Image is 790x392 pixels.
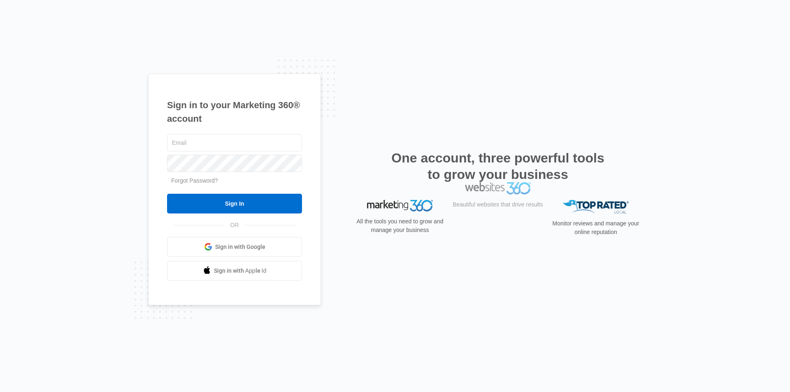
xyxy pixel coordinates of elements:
[167,98,302,125] h1: Sign in to your Marketing 360® account
[452,218,544,227] p: Beautiful websites that drive results
[215,243,265,251] span: Sign in with Google
[563,200,629,213] img: Top Rated Local
[167,134,302,151] input: Email
[354,217,446,234] p: All the tools you need to grow and manage your business
[225,221,245,230] span: OR
[367,200,433,211] img: Marketing 360
[167,237,302,257] a: Sign in with Google
[389,150,607,183] h2: One account, three powerful tools to grow your business
[167,194,302,213] input: Sign In
[550,219,642,237] p: Monitor reviews and manage your online reputation
[214,267,267,275] span: Sign in with Apple Id
[171,177,218,184] a: Forgot Password?
[167,261,302,281] a: Sign in with Apple Id
[465,200,531,212] img: Websites 360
